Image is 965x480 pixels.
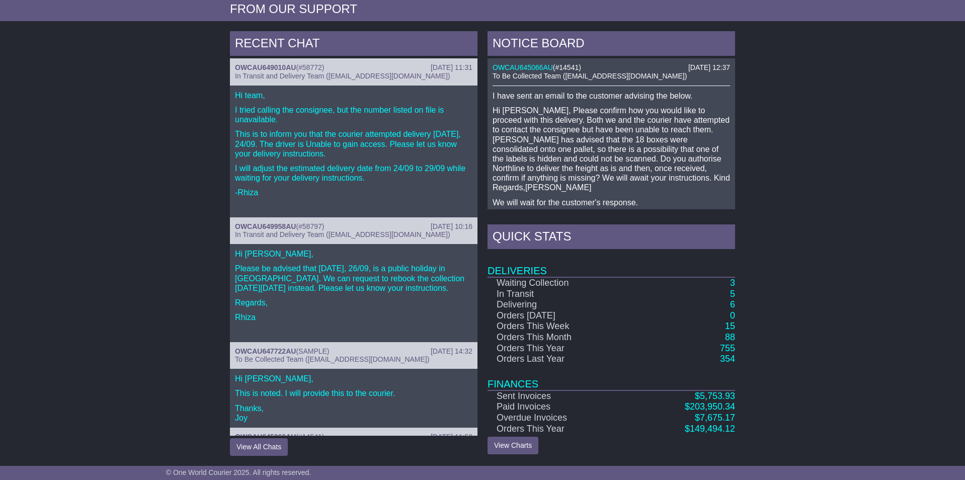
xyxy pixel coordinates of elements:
[685,402,735,412] a: $203,950.34
[488,390,632,402] td: Sent Invoices
[235,230,450,238] span: In Transit and Delivery Team ([EMAIL_ADDRESS][DOMAIN_NAME])
[235,249,472,259] p: Hi [PERSON_NAME],
[235,374,472,383] p: Hi [PERSON_NAME],
[230,438,288,456] button: View All Chats
[730,310,735,321] a: 0
[488,413,632,424] td: Overdue Invoices
[493,63,730,72] div: ( )
[29,58,37,66] img: tab_domain_overview_orange.svg
[235,72,450,80] span: In Transit and Delivery Team ([EMAIL_ADDRESS][DOMAIN_NAME])
[235,347,296,355] a: OWCAU647722AU
[28,16,49,24] div: v 4.0.25
[431,347,472,356] div: [DATE] 14:32
[700,413,735,423] span: 7,675.17
[298,222,322,230] span: #58797
[488,332,632,343] td: Orders This Month
[431,222,472,231] div: [DATE] 10:16
[235,222,296,230] a: OWCAU649958AU
[235,222,472,231] div: ( )
[720,354,735,364] a: 354
[235,312,472,322] p: Rhiza
[235,188,472,197] p: -Rhiza
[40,59,90,66] div: Domain Overview
[488,402,632,413] td: Paid Invoices
[235,433,472,441] div: ( )
[488,31,735,58] div: NOTICE BOARD
[488,224,735,252] div: Quick Stats
[235,347,472,356] div: ( )
[493,63,553,71] a: OWCAU645066AU
[230,31,477,58] div: RECENT CHAT
[488,252,735,277] td: Deliveries
[493,106,730,193] p: Hi [PERSON_NAME], Please confirm how you would like to proceed with this delivery. Both we and th...
[725,332,735,342] a: 88
[235,164,472,183] p: I will adjust the estimated delivery date from 24/09 to 29/09 while waiting for your delivery ins...
[298,347,327,355] span: SAMPLE
[730,278,735,288] a: 3
[16,26,24,34] img: website_grey.svg
[685,424,735,434] a: $149,494.12
[298,63,322,71] span: #58772
[488,437,538,454] a: View Charts
[488,354,632,365] td: Orders Last Year
[488,310,632,322] td: Orders [DATE]
[488,277,632,289] td: Waiting Collection
[720,343,735,353] a: 755
[488,424,632,435] td: Orders This Year
[725,321,735,331] a: 15
[235,433,296,441] a: OWCAU645066AU
[493,198,730,207] p: We will wait for the customer's response.
[488,365,735,390] td: Finances
[235,264,472,293] p: Please be advised that [DATE], 26/09, is a public holiday in [GEOGRAPHIC_DATA]. We can request to...
[555,63,579,71] span: #14541
[235,298,472,307] p: Regards,
[16,16,24,24] img: logo_orange.svg
[102,58,110,66] img: tab_keywords_by_traffic_grey.svg
[235,63,472,72] div: ( )
[488,321,632,332] td: Orders This Week
[695,413,735,423] a: $7,675.17
[235,404,472,423] p: Thanks, Joy
[431,433,472,441] div: [DATE] 11:52
[235,91,472,100] p: Hi team,
[235,355,429,363] span: To Be Collected Team ([EMAIL_ADDRESS][DOMAIN_NAME])
[431,63,472,72] div: [DATE] 11:31
[730,289,735,299] a: 5
[690,402,735,412] span: 203,950.34
[690,424,735,434] span: 149,494.12
[688,63,730,72] div: [DATE] 12:37
[235,105,472,124] p: I tried calling the consignee, but the number listed on file is unavailable.
[730,299,735,309] a: 6
[493,72,687,80] span: To Be Collected Team ([EMAIL_ADDRESS][DOMAIN_NAME])
[235,129,472,158] p: This is to inform you that the courier attempted delivery [DATE], 24/09. The driver is Unable to ...
[26,26,111,34] div: Domain: [DOMAIN_NAME]
[113,59,166,66] div: Keywords by Traffic
[493,91,730,101] p: I have sent an email to the customer advising the below.
[298,433,322,441] span: #14541
[695,391,735,401] a: $5,753.93
[488,299,632,310] td: Delivering
[166,468,311,476] span: © One World Courier 2025. All rights reserved.
[230,2,735,17] div: FROM OUR SUPPORT
[235,388,472,398] p: This is noted. I will provide this to the courier.
[488,289,632,300] td: In Transit
[488,343,632,354] td: Orders This Year
[700,391,735,401] span: 5,753.93
[235,63,296,71] a: OWCAU649010AU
